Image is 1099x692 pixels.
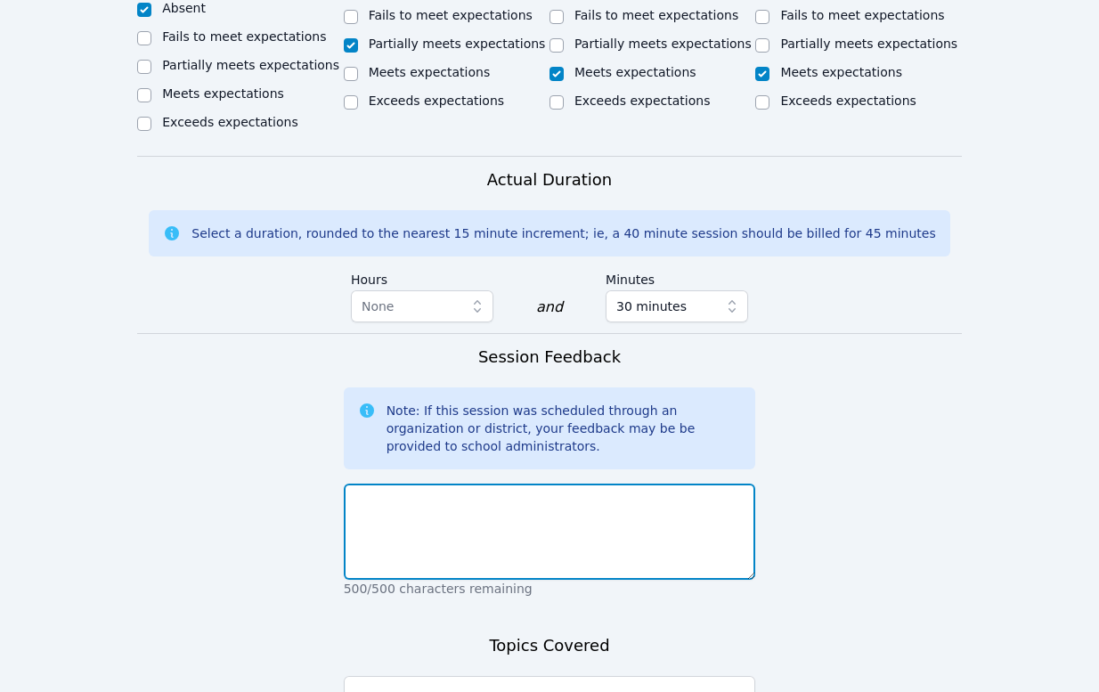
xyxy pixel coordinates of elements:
[616,296,687,317] span: 30 minutes
[351,264,493,290] label: Hours
[478,345,621,370] h3: Session Feedback
[574,65,696,79] label: Meets expectations
[387,402,742,455] div: Note: If this session was scheduled through an organization or district, your feedback may be be ...
[489,633,609,658] h3: Topics Covered
[606,264,748,290] label: Minutes
[162,58,339,72] label: Partially meets expectations
[487,167,612,192] h3: Actual Duration
[351,290,493,322] button: None
[574,37,752,51] label: Partially meets expectations
[574,94,710,108] label: Exceeds expectations
[780,8,944,22] label: Fails to meet expectations
[574,8,738,22] label: Fails to meet expectations
[162,29,326,44] label: Fails to meet expectations
[369,37,546,51] label: Partially meets expectations
[536,297,563,318] div: and
[362,299,395,313] span: None
[162,1,206,15] label: Absent
[344,580,756,598] p: 500/500 characters remaining
[606,290,748,322] button: 30 minutes
[162,86,284,101] label: Meets expectations
[191,224,935,242] div: Select a duration, rounded to the nearest 15 minute increment; ie, a 40 minute session should be ...
[780,94,916,108] label: Exceeds expectations
[162,115,297,129] label: Exceeds expectations
[369,94,504,108] label: Exceeds expectations
[780,37,957,51] label: Partially meets expectations
[369,65,491,79] label: Meets expectations
[780,65,902,79] label: Meets expectations
[369,8,533,22] label: Fails to meet expectations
